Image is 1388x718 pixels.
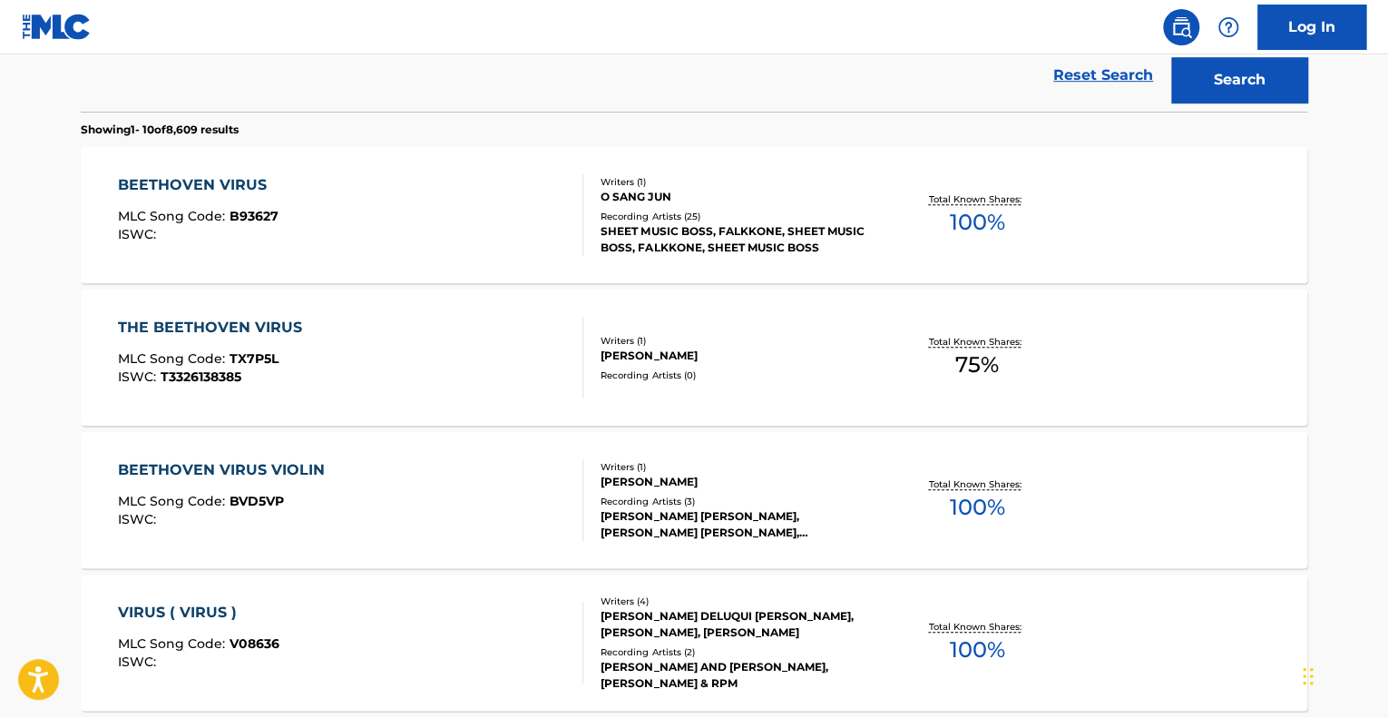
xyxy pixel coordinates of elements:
[118,208,230,224] span: MLC Song Code :
[1171,57,1307,103] button: Search
[1297,631,1388,718] iframe: Chat Widget
[601,508,875,541] div: [PERSON_NAME] [PERSON_NAME], [PERSON_NAME] [PERSON_NAME], [PERSON_NAME] [PERSON_NAME]
[118,511,161,527] span: ISWC :
[1163,9,1199,45] a: Public Search
[118,602,279,624] div: VIRUS ( VIRUS )
[928,620,1025,634] p: Total Known Shares:
[81,432,1307,568] a: BEETHOVEN VIRUS VIOLINMLC Song Code:BVD5VPISWC:Writers (1)[PERSON_NAME]Recording Artists (3)[PERS...
[601,334,875,348] div: Writers ( 1 )
[949,206,1004,239] span: 100 %
[601,223,875,256] div: SHEET MUSIC BOSS, FALKKONE, SHEET MUSIC BOSS, FALKKONE, SHEET MUSIC BOSS
[230,493,284,509] span: BVD5VP
[601,495,875,508] div: Recording Artists ( 3 )
[118,174,279,196] div: BEETHOVEN VIRUS
[230,635,279,652] span: V08636
[22,14,92,40] img: MLC Logo
[1303,649,1314,703] div: Drag
[118,350,230,367] span: MLC Song Code :
[601,645,875,659] div: Recording Artists ( 2 )
[928,192,1025,206] p: Total Known Shares:
[230,350,279,367] span: TX7P5L
[81,147,1307,283] a: BEETHOVEN VIRUSMLC Song Code:B93627ISWC:Writers (1)O SANG JUNRecording Artists (25)SHEET MUSIC BO...
[1257,5,1366,50] a: Log In
[928,335,1025,349] p: Total Known Shares:
[601,474,875,490] div: [PERSON_NAME]
[161,369,241,385] span: T3326138385
[1044,55,1162,95] a: Reset Search
[118,317,311,339] div: THE BEETHOVEN VIRUS
[601,210,875,223] div: Recording Artists ( 25 )
[118,459,334,481] div: BEETHOVEN VIRUS VIOLIN
[81,122,239,138] p: Showing 1 - 10 of 8,609 results
[601,348,875,364] div: [PERSON_NAME]
[118,369,161,385] span: ISWC :
[1217,16,1239,38] img: help
[118,635,230,652] span: MLC Song Code :
[230,208,279,224] span: B93627
[601,189,875,205] div: O SANG JUN
[955,349,999,381] span: 75 %
[118,654,161,670] span: ISWC :
[928,477,1025,491] p: Total Known Shares:
[81,290,1307,426] a: THE BEETHOVEN VIRUSMLC Song Code:TX7P5LISWC:T3326138385Writers (1)[PERSON_NAME]Recording Artists ...
[601,659,875,692] div: [PERSON_NAME] AND [PERSON_NAME], [PERSON_NAME] & RPM
[601,460,875,474] div: Writers ( 1 )
[601,608,875,641] div: [PERSON_NAME] DELUQUI [PERSON_NAME], [PERSON_NAME], [PERSON_NAME]
[949,634,1004,666] span: 100 %
[601,175,875,189] div: Writers ( 1 )
[81,575,1307,711] a: VIRUS ( VIRUS )MLC Song Code:V08636ISWC:Writers (4)[PERSON_NAME] DELUQUI [PERSON_NAME], [PERSON_N...
[601,595,875,608] div: Writers ( 4 )
[1210,9,1246,45] div: Help
[118,226,161,242] span: ISWC :
[118,493,230,509] span: MLC Song Code :
[949,491,1004,524] span: 100 %
[1170,16,1192,38] img: search
[601,369,875,382] div: Recording Artists ( 0 )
